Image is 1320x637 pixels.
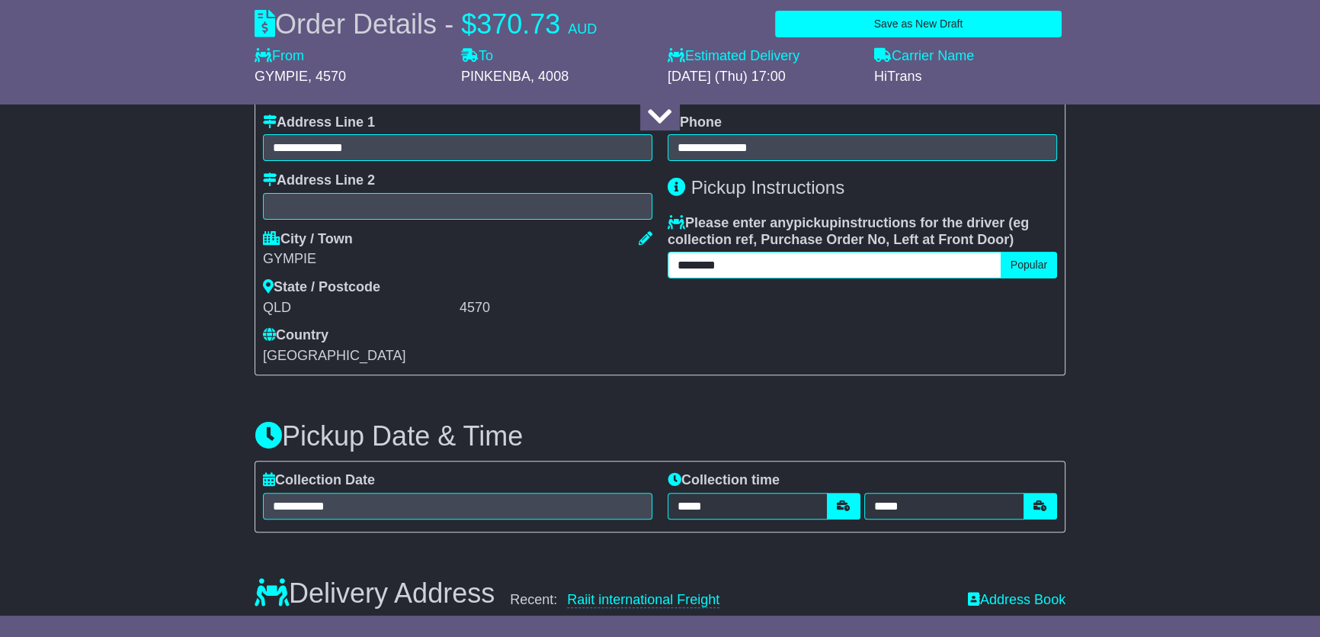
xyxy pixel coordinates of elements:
[255,48,304,65] label: From
[461,69,530,84] span: PINKENBA
[460,300,652,317] div: 4570
[263,327,328,344] label: Country
[263,348,405,363] span: [GEOGRAPHIC_DATA]
[263,472,375,489] label: Collection Date
[255,421,1065,452] h3: Pickup Date & Time
[668,215,1057,248] label: Please enter any instructions for the driver ( )
[461,48,493,65] label: To
[668,48,859,65] label: Estimated Delivery
[263,279,380,296] label: State / Postcode
[530,69,569,84] span: , 4008
[263,300,456,317] div: QLD
[668,472,780,489] label: Collection time
[793,215,838,230] span: pickup
[461,8,476,40] span: $
[568,21,597,37] span: AUD
[691,177,844,198] span: Pickup Instructions
[476,8,560,40] span: 370.73
[567,592,719,608] a: Raiit international Freight
[263,231,353,248] label: City / Town
[263,114,375,131] label: Address Line 1
[263,172,375,189] label: Address Line 2
[968,592,1065,607] a: Address Book
[668,69,859,85] div: [DATE] (Thu) 17:00
[263,251,652,268] div: GYMPIE
[308,69,346,84] span: , 4570
[510,592,953,609] div: Recent:
[1001,252,1057,278] button: Popular
[874,69,1065,85] div: HiTrans
[255,8,597,40] div: Order Details -
[668,215,1029,247] span: eg collection ref, Purchase Order No, Left at Front Door
[874,48,974,65] label: Carrier Name
[775,11,1062,37] button: Save as New Draft
[255,578,495,609] h3: Delivery Address
[255,69,308,84] span: GYMPIE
